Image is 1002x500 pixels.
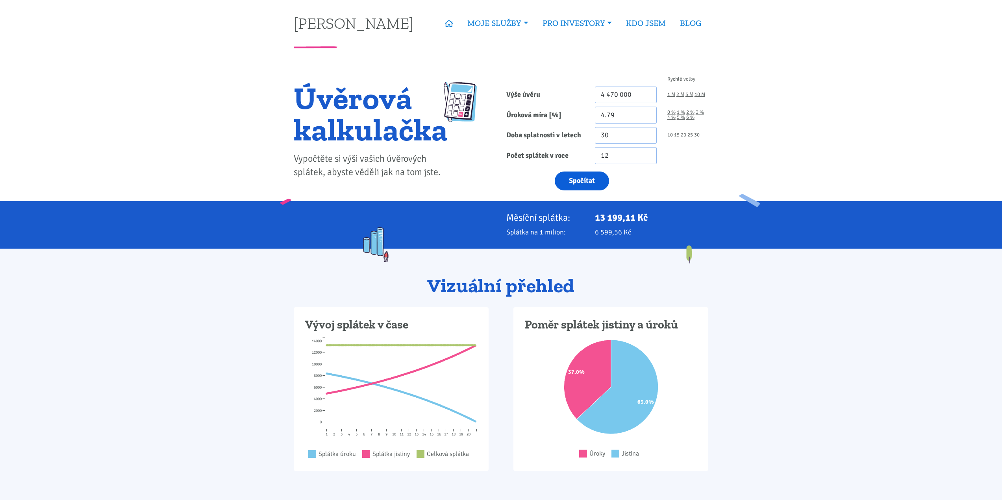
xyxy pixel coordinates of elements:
a: MOJE SLUŽBY [460,14,535,32]
a: 2 % [686,110,695,115]
a: KDO JSEM [619,14,673,32]
a: 10 M [695,92,705,97]
tspan: 8 [378,432,380,437]
a: 4 % [667,115,676,120]
tspan: 4000 [314,397,322,401]
a: 2 M [676,92,684,97]
button: Spočítat [555,172,609,191]
span: Rychlé volby [667,77,695,82]
label: Počet splátek v roce [501,147,590,164]
p: Měsíční splátka: [506,212,584,223]
a: 20 [681,133,686,138]
tspan: 6 [363,432,365,437]
tspan: 6000 [314,385,322,390]
tspan: 5 [356,432,357,437]
tspan: 9 [385,432,387,437]
h2: Vizuální přehled [294,275,708,297]
p: 13 199,11 Kč [595,212,708,223]
a: 25 [687,133,693,138]
tspan: 18 [452,432,456,437]
a: 30 [694,133,700,138]
a: 1 M [667,92,675,97]
tspan: 17 [444,432,448,437]
tspan: 3 [341,432,343,437]
tspan: 13 [415,432,419,437]
label: Úroková míra [%] [501,107,590,124]
tspan: 20 [467,432,470,437]
a: 5 M [685,92,693,97]
p: 6 599,56 Kč [595,227,708,238]
h1: Úvěrová kalkulačka [294,82,448,145]
tspan: 8000 [314,373,322,378]
tspan: 7 [370,432,372,437]
tspan: 2000 [314,408,322,413]
a: 6 % [686,115,695,120]
h3: Vývoj splátek v čase [305,317,477,332]
p: Vypočtěte si výši vašich úvěrových splátek, abyste věděli jak na tom jste. [294,152,448,179]
a: 5 % [677,115,685,120]
tspan: 1 [326,432,328,437]
tspan: 12000 [312,350,322,355]
a: BLOG [673,14,708,32]
a: 0 % [667,110,676,115]
tspan: 11 [400,432,404,437]
a: 10 [667,133,673,138]
tspan: 14 [422,432,426,437]
tspan: 19 [459,432,463,437]
tspan: 10 [392,432,396,437]
label: Doba splatnosti v letech [501,127,590,144]
tspan: 15 [430,432,433,437]
tspan: 12 [407,432,411,437]
tspan: 16 [437,432,441,437]
a: [PERSON_NAME] [294,15,413,31]
label: Výše úvěru [501,87,590,103]
tspan: 14000 [312,339,322,343]
p: Splátka na 1 milion: [506,227,584,238]
tspan: 0 [320,420,322,424]
h3: Poměr splátek jistiny a úroků [525,317,697,332]
tspan: 10000 [312,362,322,367]
a: 3 % [696,110,704,115]
a: 15 [674,133,680,138]
a: 1 % [677,110,685,115]
tspan: 2 [333,432,335,437]
a: PRO INVESTORY [535,14,619,32]
tspan: 4 [348,432,350,437]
